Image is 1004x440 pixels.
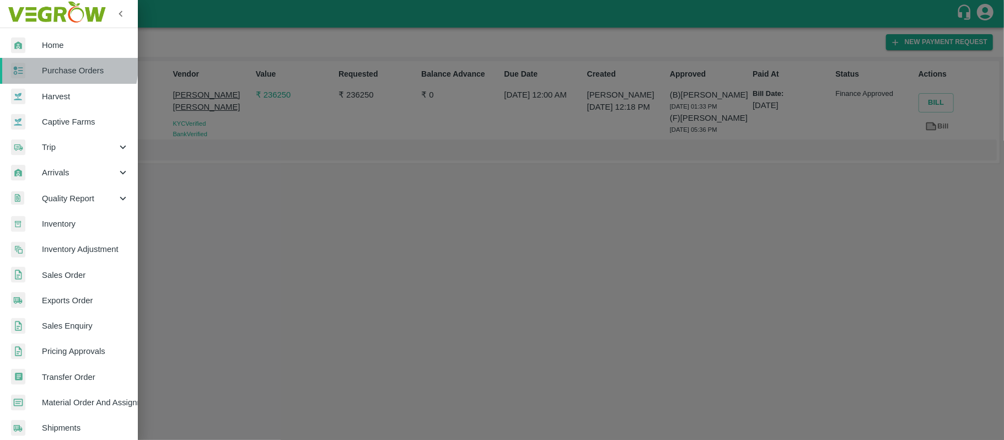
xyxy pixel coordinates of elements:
[11,88,25,105] img: harvest
[42,396,129,409] span: Material Order And Assignment
[11,139,25,155] img: delivery
[11,267,25,283] img: sales
[42,243,129,255] span: Inventory Adjustment
[42,116,129,128] span: Captive Farms
[42,167,117,179] span: Arrivals
[11,165,25,181] img: whArrival
[42,422,129,434] span: Shipments
[11,114,25,130] img: harvest
[11,344,25,359] img: sales
[11,369,25,385] img: whTransfer
[11,191,24,205] img: qualityReport
[42,39,129,51] span: Home
[11,292,25,308] img: shipments
[11,242,25,257] img: inventory
[11,395,25,411] img: centralMaterial
[11,216,25,232] img: whInventory
[42,269,129,281] span: Sales Order
[42,65,129,77] span: Purchase Orders
[42,371,129,383] span: Transfer Order
[42,90,129,103] span: Harvest
[11,63,25,79] img: reciept
[11,318,25,334] img: sales
[42,345,129,357] span: Pricing Approvals
[42,192,117,205] span: Quality Report
[11,37,25,53] img: whArrival
[42,320,129,332] span: Sales Enquiry
[42,294,129,307] span: Exports Order
[42,218,129,230] span: Inventory
[42,141,117,153] span: Trip
[11,420,25,436] img: shipments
